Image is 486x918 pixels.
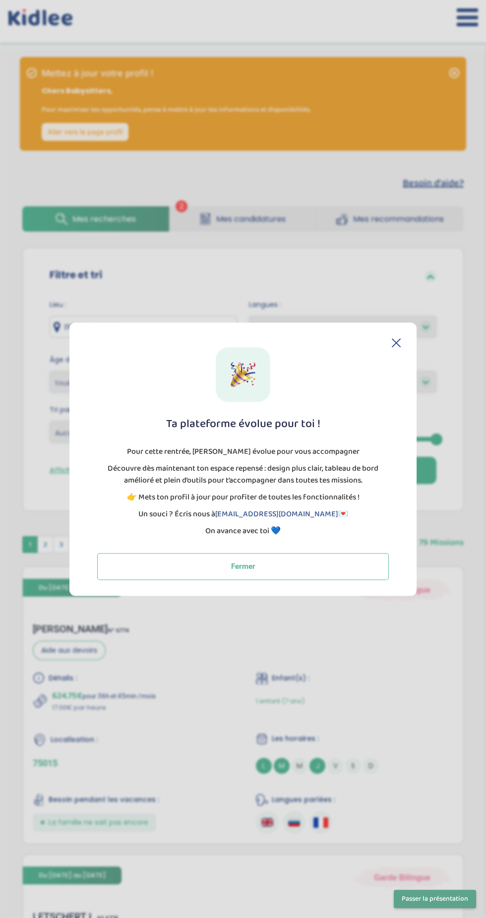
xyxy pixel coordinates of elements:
img: New Design Icon [231,362,255,387]
p: Pour cette rentrée, [PERSON_NAME] évolue pour vous accompagner [127,446,360,458]
p: On avance avec toi 💙 [205,525,281,537]
h1: Ta plateforme évolue pour toi ! [166,418,320,430]
p: Découvre dès maintenant ton espace repensé : design plus clair, tableau de bord amélioré et plein... [97,463,389,487]
button: Passer la présentation [394,890,476,908]
a: [EMAIL_ADDRESS][DOMAIN_NAME] [215,508,338,520]
p: Un souci ? Écris nous à 💌 [138,508,348,520]
button: Fermer [97,553,389,580]
p: 👉 Mets ton profil à jour pour profiter de toutes les fonctionnalités ! [127,491,360,503]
